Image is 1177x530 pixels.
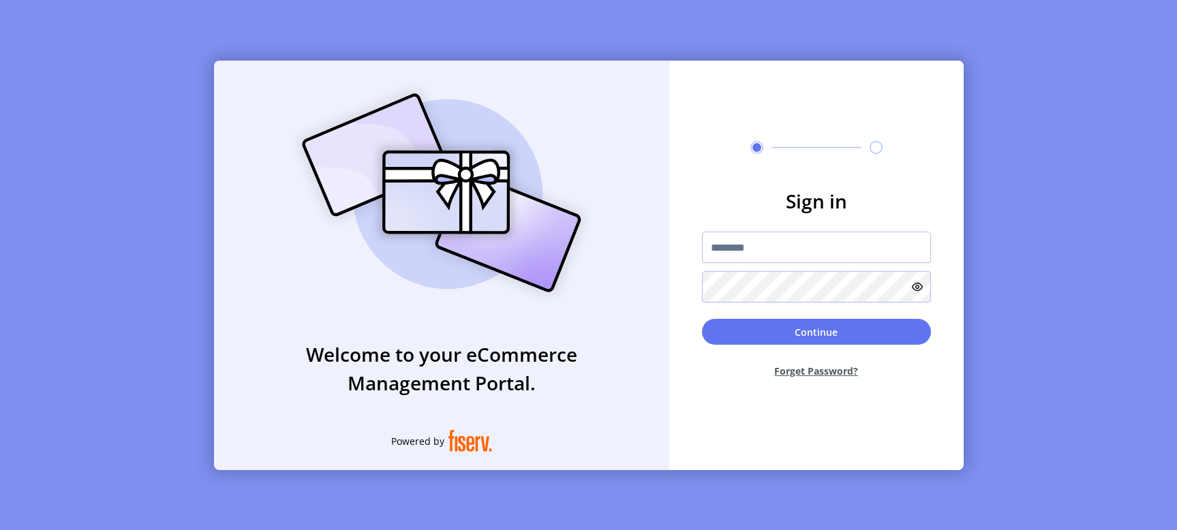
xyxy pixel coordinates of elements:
img: card_Illustration.svg [281,78,602,307]
h3: Welcome to your eCommerce Management Portal. [214,340,669,397]
button: Forget Password? [702,353,931,389]
span: Powered by [391,434,444,448]
button: Continue [702,319,931,345]
h3: Sign in [702,187,931,215]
